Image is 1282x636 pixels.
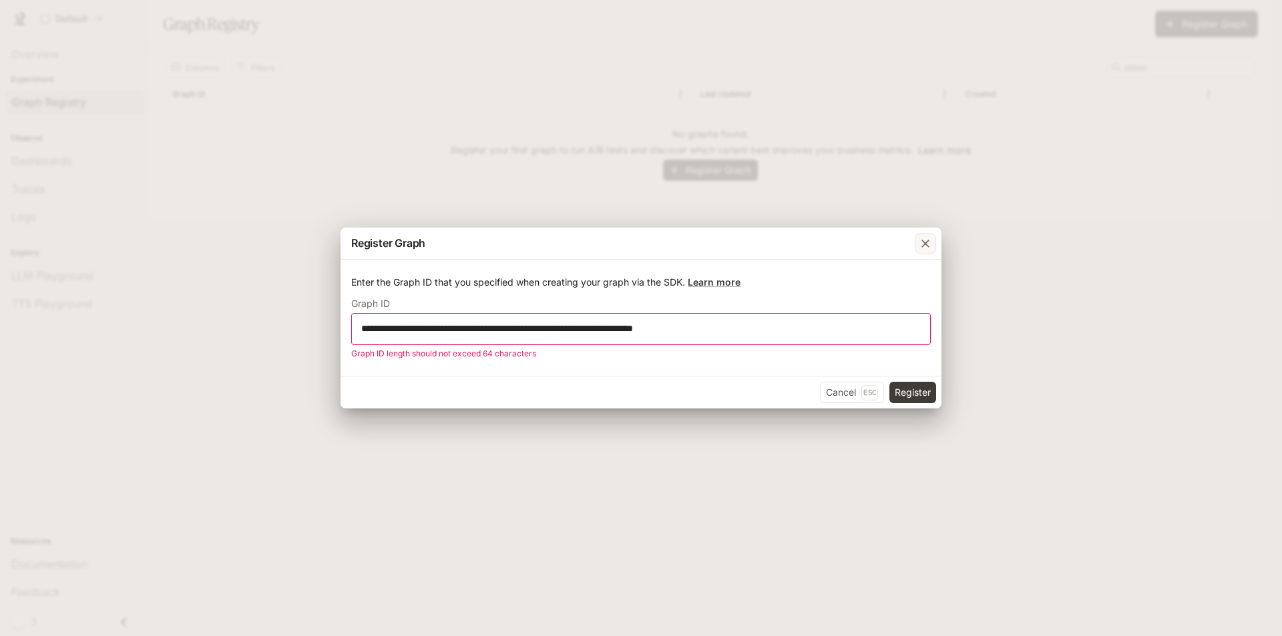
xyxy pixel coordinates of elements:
p: Enter the Graph ID that you specified when creating your graph via the SDK. [351,276,931,289]
p: Graph ID [351,299,390,308]
p: Register Graph [351,235,425,251]
button: Register [889,382,936,403]
p: Esc [861,385,878,400]
button: CancelEsc [820,382,884,403]
p: Graph ID length should not exceed 64 characters [351,347,921,360]
a: Learn more [688,276,740,288]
